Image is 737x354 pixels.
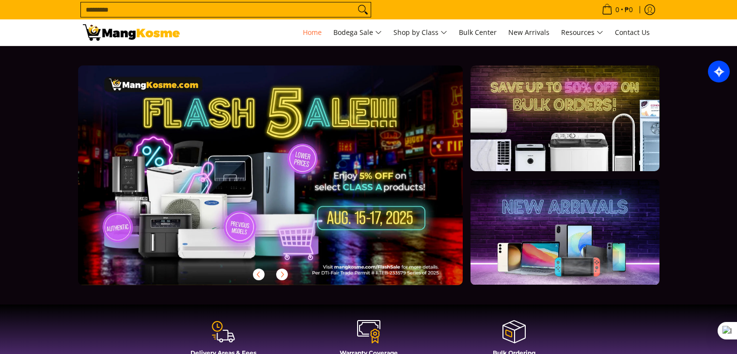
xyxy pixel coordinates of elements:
[561,27,603,39] span: Resources
[189,19,655,46] nav: Main Menu
[599,4,636,15] span: •
[303,28,322,37] span: Home
[78,65,494,301] a: More
[83,24,180,41] img: Mang Kosme: Your Home Appliances Warehouse Sale Partner!
[503,19,554,46] a: New Arrivals
[508,28,549,37] span: New Arrivals
[355,2,371,17] button: Search
[623,6,634,13] span: ₱0
[459,28,497,37] span: Bulk Center
[615,28,650,37] span: Contact Us
[610,19,655,46] a: Contact Us
[329,19,387,46] a: Bodega Sale
[556,19,608,46] a: Resources
[393,27,447,39] span: Shop by Class
[248,264,269,285] button: Previous
[333,27,382,39] span: Bodega Sale
[614,6,621,13] span: 0
[389,19,452,46] a: Shop by Class
[298,19,327,46] a: Home
[271,264,293,285] button: Next
[454,19,502,46] a: Bulk Center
